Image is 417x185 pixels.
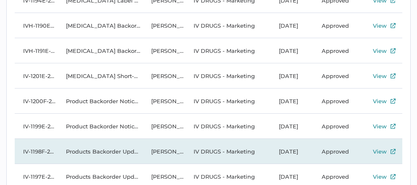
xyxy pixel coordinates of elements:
td: [MEDICAL_DATA] Backorder Notice [DATE] FR [58,38,143,63]
td: Approved [313,13,360,38]
td: IV DRUGS - Marketing [185,139,270,164]
td: IV DRUGS - Marketing [185,38,270,63]
div: View [373,96,387,106]
img: external-link-icon.7ec190a1.svg [391,73,396,78]
img: external-link-icon.7ec190a1.svg [391,124,396,129]
td: [DATE] [270,63,313,89]
td: Approved [313,63,360,89]
div: View [373,46,387,56]
div: View [373,71,387,81]
td: Product Backorder Notice [DATE] FR [58,89,143,114]
td: IV DRUGS - Marketing [185,63,270,89]
td: [PERSON_NAME] [143,114,186,139]
td: [MEDICAL_DATA] Backorder Notice [DATE] EN [58,13,143,38]
img: external-link-icon.7ec190a1.svg [391,99,396,104]
td: [PERSON_NAME] [143,139,186,164]
img: external-link-icon.7ec190a1.svg [391,149,396,154]
td: IV-1200F-2025.09.23-1.0 [15,89,58,114]
td: IV DRUGS - Marketing [185,114,270,139]
td: IVH-1191E-2025.09.18-2.0 [15,38,58,63]
td: [DATE] [270,139,313,164]
td: Approved [313,114,360,139]
td: IV-1198F-2025.09.23-1.0 [15,139,58,164]
td: Approved [313,38,360,63]
div: View [373,121,387,131]
td: [DATE] [270,114,313,139]
div: View [373,21,387,31]
td: IV-1201E-2025.09.23-1.0 [15,63,58,89]
td: Products Backorder Update [DATE] FR [58,139,143,164]
td: IV-1199E-2025.09.23-1.0 [15,114,58,139]
div: View [373,146,387,156]
td: [DATE] [270,38,313,63]
td: [PERSON_NAME] [143,13,186,38]
td: IV DRUGS - Marketing [185,89,270,114]
td: [PERSON_NAME] [143,89,186,114]
td: [DATE] [270,13,313,38]
img: external-link-icon.7ec190a1.svg [391,23,396,28]
td: [DATE] [270,89,313,114]
td: Approved [313,139,360,164]
td: Approved [313,89,360,114]
div: View [373,172,387,182]
td: Product Backorder Notice [DATE] EN [58,114,143,139]
td: IV DRUGS - Marketing [185,13,270,38]
img: external-link-icon.7ec190a1.svg [391,174,396,179]
img: external-link-icon.7ec190a1.svg [391,48,396,53]
td: [PERSON_NAME] [143,38,186,63]
td: IVH-1190E-2025.09.18-2.0 [15,13,58,38]
td: [MEDICAL_DATA] Short-Dated Notice [DATE] EN [58,63,143,89]
td: [PERSON_NAME] [143,63,186,89]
